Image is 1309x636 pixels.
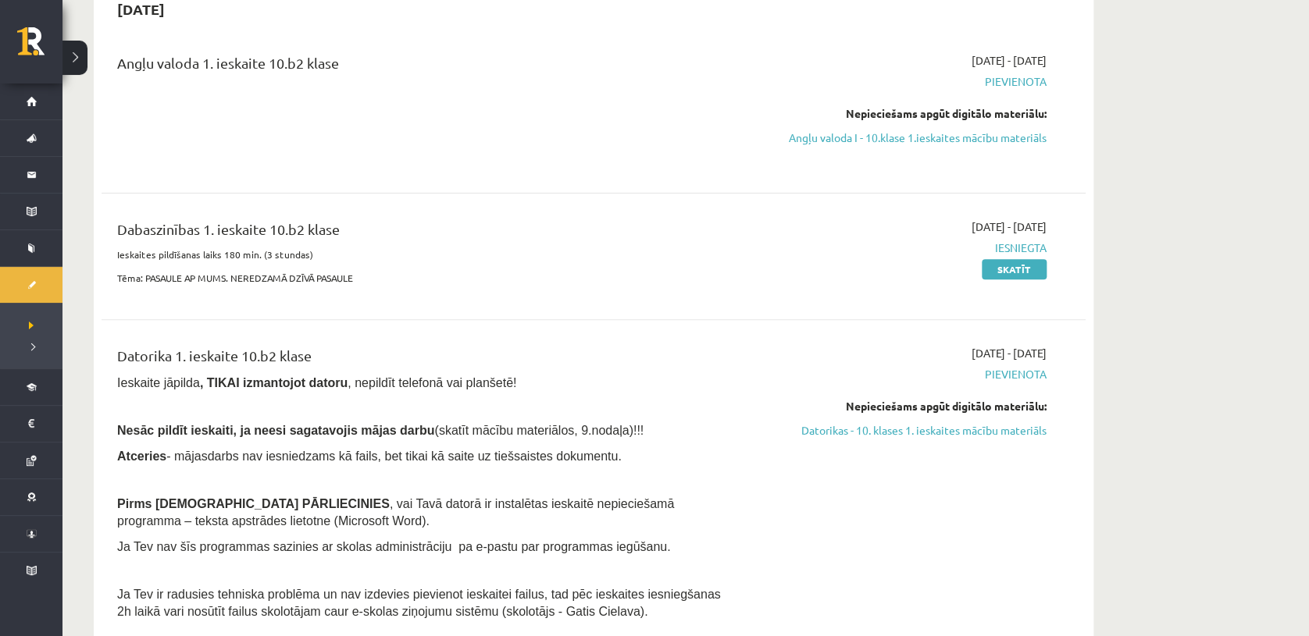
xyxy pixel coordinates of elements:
[117,376,516,389] span: Ieskaite jāpilda , nepildīt telefonā vai planšetē!
[752,105,1047,122] div: Nepieciešams apgūt digitālo materiālu:
[982,259,1047,279] a: Skatīt
[117,52,729,81] div: Angļu valoda 1. ieskaite 10.b2 klase
[752,422,1047,439] a: Datorikas - 10. klases 1. ieskaites mācību materiāls
[752,73,1047,90] span: Pievienota
[752,366,1047,382] span: Pievienota
[117,497,390,510] span: Pirms [DEMOGRAPHIC_DATA] PĀRLIECINIES
[117,540,670,553] span: Ja Tev nav šīs programmas sazinies ar skolas administrāciju pa e-pastu par programmas iegūšanu.
[117,449,622,463] span: - mājasdarbs nav iesniedzams kā fails, bet tikai kā saite uz tiešsaistes dokumentu.
[17,27,62,66] a: Rīgas 1. Tālmācības vidusskola
[117,271,729,285] p: Tēma: PASAULE AP MUMS. NEREDZAMĀ DZĪVĀ PASAULE
[200,376,348,389] b: , TIKAI izmantojot datoru
[117,588,721,618] span: Ja Tev ir radusies tehniska problēma un nav izdevies pievienot ieskaitei failus, tad pēc ieskaite...
[117,449,166,463] b: Atceries
[117,345,729,374] div: Datorika 1. ieskaite 10.b2 klase
[434,424,644,437] span: (skatīt mācību materiālos, 9.nodaļa)!!!
[117,424,434,437] span: Nesāc pildīt ieskaiti, ja neesi sagatavojis mājas darbu
[972,345,1047,361] span: [DATE] - [DATE]
[972,52,1047,69] span: [DATE] - [DATE]
[752,398,1047,414] div: Nepieciešams apgūt digitālo materiālu:
[117,247,729,261] p: Ieskaites pildīšanas laiks 180 min. (3 stundas)
[117,219,729,247] div: Dabaszinības 1. ieskaite 10.b2 klase
[752,130,1047,146] a: Angļu valoda I - 10.klase 1.ieskaites mācību materiāls
[117,497,674,528] span: , vai Tavā datorā ir instalētas ieskaitē nepieciešamā programma – teksta apstrādes lietotne (Micr...
[752,240,1047,256] span: Iesniegta
[972,219,1047,235] span: [DATE] - [DATE]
